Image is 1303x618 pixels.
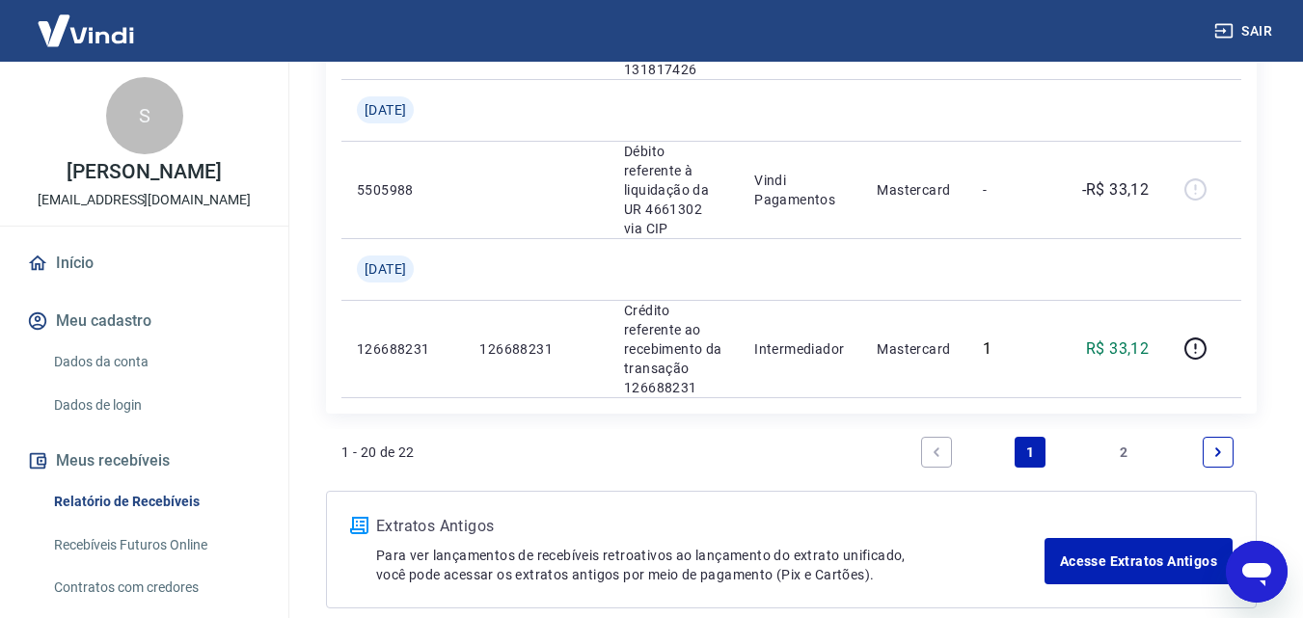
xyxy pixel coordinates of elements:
p: Extratos Antigos [376,515,1045,538]
img: ícone [350,517,368,534]
a: Dados da conta [46,342,265,382]
a: Next page [1203,437,1234,468]
p: Crédito referente ao recebimento da transação 126688231 [624,301,723,397]
a: Contratos com credores [46,568,265,607]
p: Mastercard [877,339,952,359]
p: - [983,180,1040,200]
ul: Pagination [913,429,1241,475]
iframe: Botão para abrir a janela de mensagens [1226,541,1288,603]
p: Intermediador [754,339,846,359]
p: -R$ 33,12 [1082,178,1150,202]
button: Sair [1210,13,1280,49]
p: Mastercard [877,180,952,200]
p: 126688231 [357,339,448,359]
p: [EMAIL_ADDRESS][DOMAIN_NAME] [38,190,251,210]
a: Page 1 is your current page [1015,437,1045,468]
p: Vindi Pagamentos [754,171,846,209]
p: R$ 33,12 [1086,337,1149,361]
p: 126688231 [479,339,593,359]
div: S [106,77,183,154]
div: 1 [983,339,1040,358]
button: Meus recebíveis [23,440,265,482]
p: [PERSON_NAME] [67,162,221,182]
a: Início [23,242,265,284]
p: 1 - 20 de 22 [341,443,415,462]
span: [DATE] [365,100,406,120]
a: Recebíveis Futuros Online [46,525,265,565]
p: Débito referente à liquidação da UR 4661302 via CIP [624,142,723,238]
a: Previous page [921,437,952,468]
p: Para ver lançamentos de recebíveis retroativos ao lançamento do extrato unificado, você pode aces... [376,546,1045,584]
button: Meu cadastro [23,300,265,342]
a: Dados de login [46,386,265,425]
a: Acesse Extratos Antigos [1045,538,1233,584]
p: 5505988 [357,180,448,200]
span: [DATE] [365,259,406,279]
a: Relatório de Recebíveis [46,482,265,522]
a: Page 2 [1109,437,1140,468]
img: Vindi [23,1,149,60]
